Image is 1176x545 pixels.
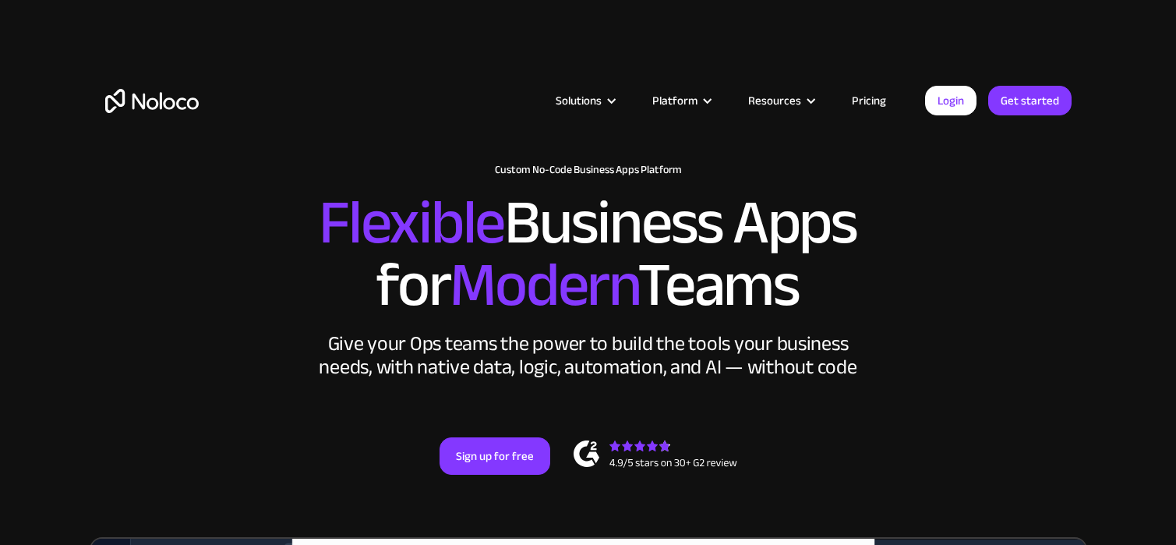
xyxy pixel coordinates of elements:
[536,90,633,111] div: Solutions
[316,332,861,379] div: Give your Ops teams the power to build the tools your business needs, with native data, logic, au...
[440,437,550,475] a: Sign up for free
[652,90,697,111] div: Platform
[556,90,602,111] div: Solutions
[832,90,906,111] a: Pricing
[748,90,801,111] div: Resources
[925,86,976,115] a: Login
[105,192,1072,317] h2: Business Apps for Teams
[105,89,199,113] a: home
[633,90,729,111] div: Platform
[319,165,504,281] span: Flexible
[450,227,637,343] span: Modern
[729,90,832,111] div: Resources
[988,86,1072,115] a: Get started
